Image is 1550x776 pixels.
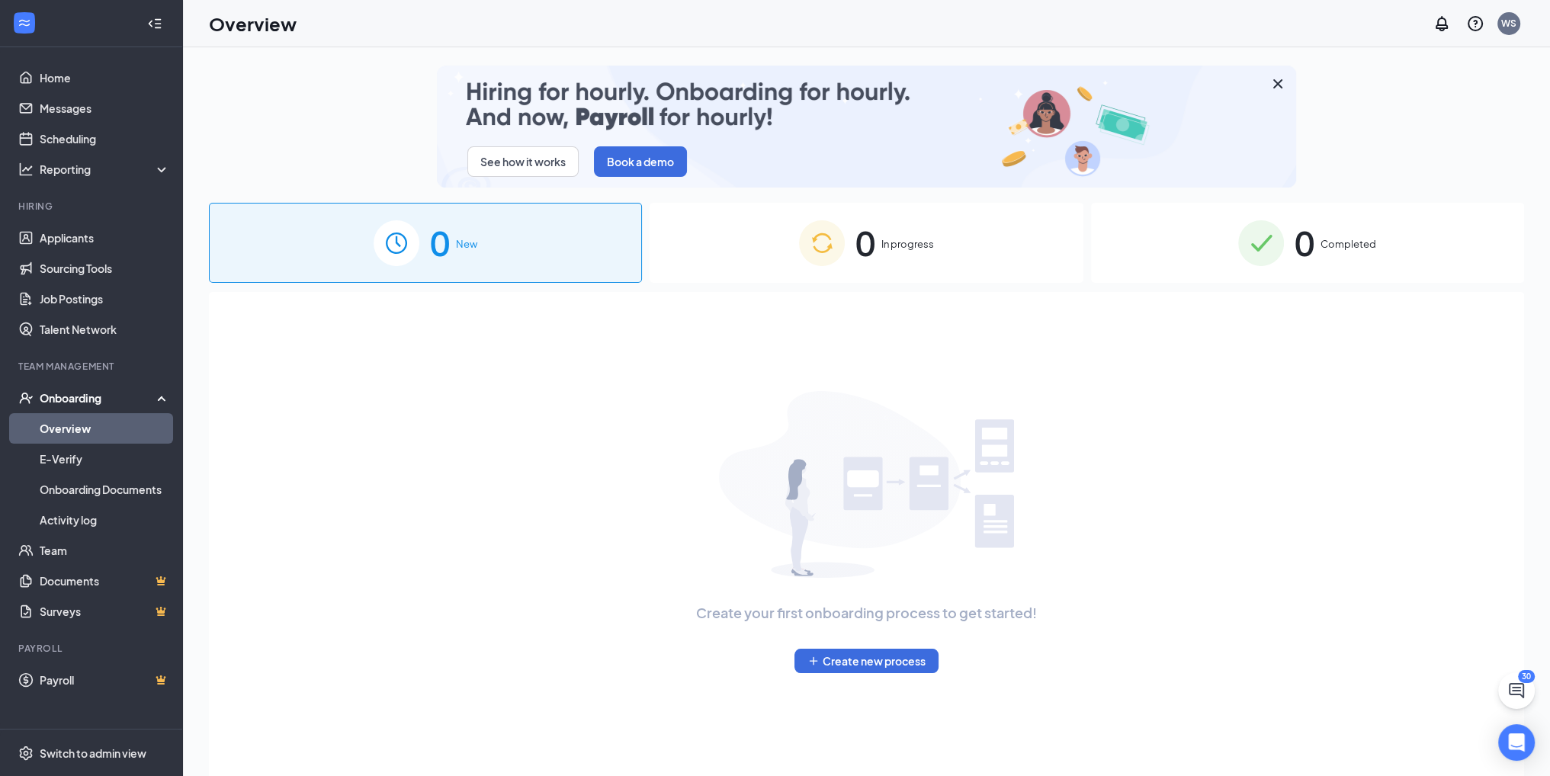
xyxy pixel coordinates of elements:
[40,474,170,505] a: Onboarding Documents
[40,596,170,627] a: SurveysCrown
[18,390,34,406] svg: UserCheck
[855,216,875,269] span: 0
[1433,14,1451,33] svg: Notifications
[1518,670,1535,683] div: 30
[40,93,170,123] a: Messages
[209,11,297,37] h1: Overview
[18,360,167,373] div: Team Management
[17,15,32,30] svg: WorkstreamLogo
[881,236,934,252] span: In progress
[40,505,170,535] a: Activity log
[40,665,170,695] a: PayrollCrown
[456,236,477,252] span: New
[18,200,167,213] div: Hiring
[40,284,170,314] a: Job Postings
[40,162,171,177] div: Reporting
[18,746,34,761] svg: Settings
[40,444,170,474] a: E-Verify
[40,535,170,566] a: Team
[40,223,170,253] a: Applicants
[40,566,170,596] a: DocumentsCrown
[594,146,687,177] button: Book a demo
[40,390,157,406] div: Onboarding
[1295,216,1314,269] span: 0
[40,413,170,444] a: Overview
[430,216,450,269] span: 0
[40,253,170,284] a: Sourcing Tools
[1501,17,1516,30] div: WS
[437,66,1296,188] img: payroll-small.gif
[807,655,820,667] svg: Plus
[1498,672,1535,709] button: ChatActive
[18,162,34,177] svg: Analysis
[147,16,162,31] svg: Collapse
[40,746,146,761] div: Switch to admin view
[40,63,170,93] a: Home
[40,123,170,154] a: Scheduling
[467,146,579,177] button: See how it works
[1507,681,1526,700] svg: ChatActive
[1466,14,1484,33] svg: QuestionInfo
[696,602,1037,624] span: Create your first onboarding process to get started!
[18,642,167,655] div: Payroll
[40,314,170,345] a: Talent Network
[794,649,939,673] button: PlusCreate new process
[1498,724,1535,761] div: Open Intercom Messenger
[1321,236,1376,252] span: Completed
[1269,75,1287,93] svg: Cross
